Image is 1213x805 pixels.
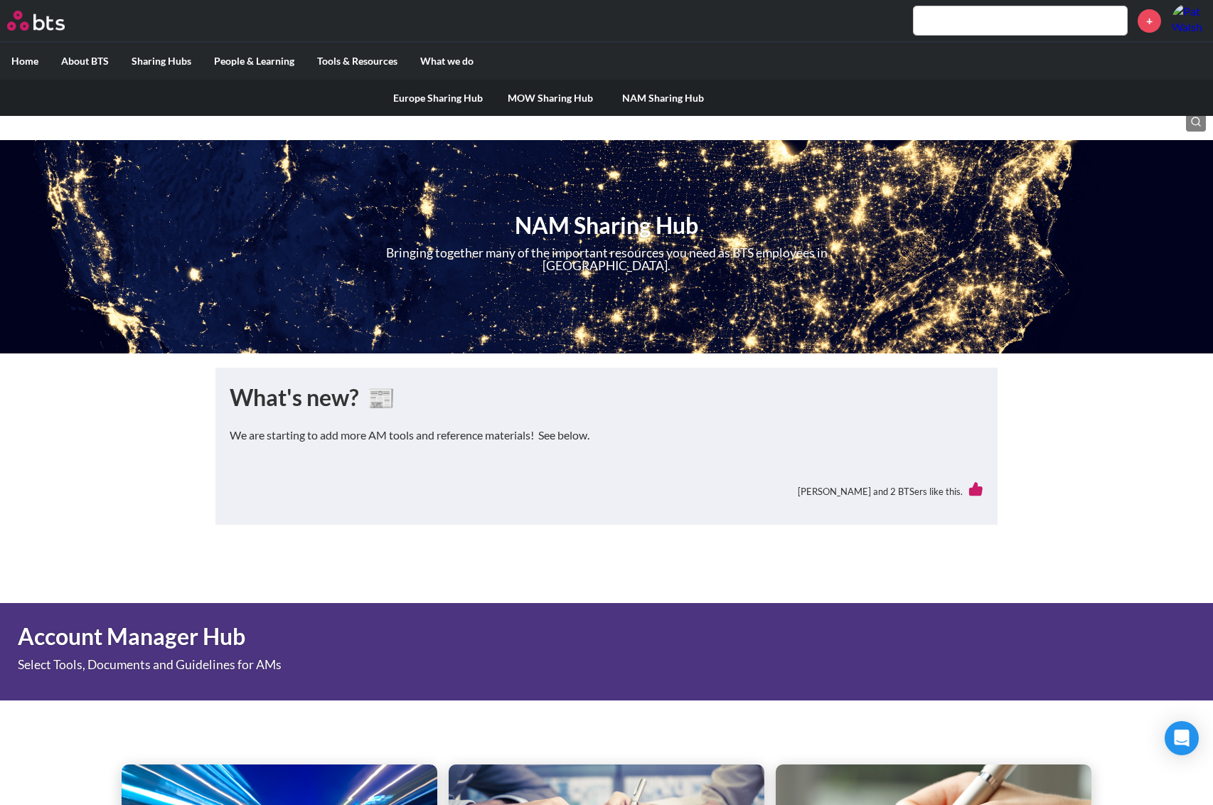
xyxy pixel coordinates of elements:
[230,427,983,443] p: We are starting to add more AM tools and reference materials! See below.
[50,43,120,80] label: About BTS
[7,11,65,31] img: BTS Logo
[1138,9,1161,33] a: +
[1172,4,1206,38] img: Pat Walsh
[321,210,892,242] h1: NAM Sharing Hub
[378,247,835,272] p: Bringing together many of the important resources you need as BTS employees in [GEOGRAPHIC_DATA].
[7,11,91,31] a: Go home
[18,621,842,653] h1: Account Manager Hub
[203,43,306,80] label: People & Learning
[409,43,485,80] label: What we do
[1172,4,1206,38] a: Profile
[1165,721,1199,755] div: Open Intercom Messenger
[120,43,203,80] label: Sharing Hubs
[230,382,983,414] h1: What's new? 📰
[18,659,677,671] p: Select Tools, Documents and Guidelines for AMs
[230,471,983,511] div: [PERSON_NAME] and 2 BTSers like this.
[306,43,409,80] label: Tools & Resources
